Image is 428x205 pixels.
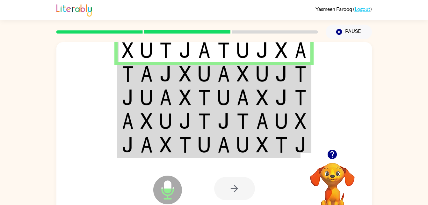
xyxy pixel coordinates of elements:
img: x [179,89,191,105]
img: j [179,113,191,129]
img: x [275,42,287,58]
img: a [256,113,268,129]
img: t [218,42,230,58]
img: u [237,137,249,153]
img: x [256,137,268,153]
img: j [256,42,268,58]
img: a [122,113,134,129]
img: j [218,113,230,129]
img: t [295,66,306,82]
img: x [160,137,172,153]
div: ( ) [316,6,372,12]
img: u [237,42,249,58]
img: j [160,66,172,82]
img: u [198,137,210,153]
img: Literably [56,3,92,17]
img: x [179,66,191,82]
img: u [275,113,287,129]
img: u [141,89,153,105]
img: x [122,42,134,58]
img: t [198,113,210,129]
img: u [218,89,230,105]
img: a [237,89,249,105]
img: u [256,66,268,82]
img: x [141,113,153,129]
img: j [275,66,287,82]
img: u [141,42,153,58]
img: x [256,89,268,105]
img: t [179,137,191,153]
img: a [141,66,153,82]
img: a [160,89,172,105]
img: t [160,42,172,58]
img: x [295,113,306,129]
img: t [275,137,287,153]
img: x [237,66,249,82]
img: t [198,89,210,105]
img: t [237,113,249,129]
img: j [275,89,287,105]
img: t [295,89,306,105]
img: j [295,137,306,153]
img: u [198,66,210,82]
img: t [122,66,134,82]
button: Pause [326,25,372,39]
img: a [218,137,230,153]
img: a [198,42,210,58]
img: j [179,42,191,58]
img: j [122,137,134,153]
img: a [218,66,230,82]
img: a [295,42,306,58]
img: a [141,137,153,153]
img: j [122,89,134,105]
span: Yasmeen Farooq [316,6,353,12]
a: Logout [355,6,370,12]
img: u [160,113,172,129]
